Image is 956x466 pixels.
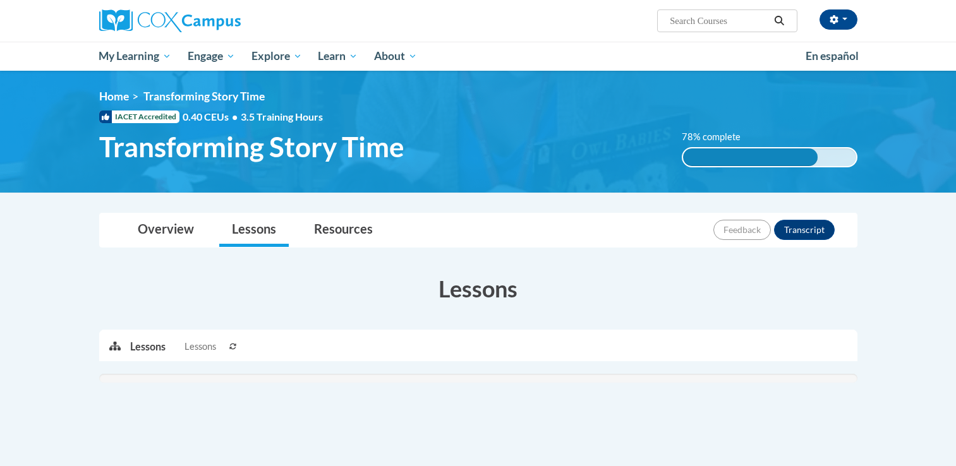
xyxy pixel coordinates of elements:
span: About [374,49,417,64]
label: 78% complete [682,130,754,144]
span: 3.5 Training Hours [241,111,323,122]
button: Search [770,13,789,28]
input: Search Courses [669,13,770,28]
span: 0.40 CEUs [183,110,241,124]
a: Overview [125,213,207,247]
a: Resources [301,213,385,247]
div: Main menu [80,42,876,71]
span: En español [806,49,859,63]
span: Explore [251,49,302,64]
a: About [366,42,425,71]
span: Lessons [185,340,216,354]
a: Engage [179,42,243,71]
div: 78% complete [683,148,818,166]
a: Cox Campus [99,9,339,32]
span: IACET Accredited [99,111,179,123]
span: • [232,111,238,122]
a: Explore [243,42,310,71]
img: Cox Campus [99,9,241,32]
span: Transforming Story Time [143,90,265,103]
a: Learn [310,42,366,71]
button: Transcript [774,220,835,240]
a: Home [99,90,129,103]
span: Engage [188,49,235,64]
a: En español [797,43,867,69]
span: Transforming Story Time [99,130,404,164]
span: My Learning [99,49,171,64]
p: Lessons [130,340,166,354]
button: Account Settings [820,9,857,30]
a: Lessons [219,213,289,247]
span: Learn [318,49,358,64]
button: Feedback [713,220,771,240]
h3: Lessons [99,273,857,304]
a: My Learning [91,42,180,71]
